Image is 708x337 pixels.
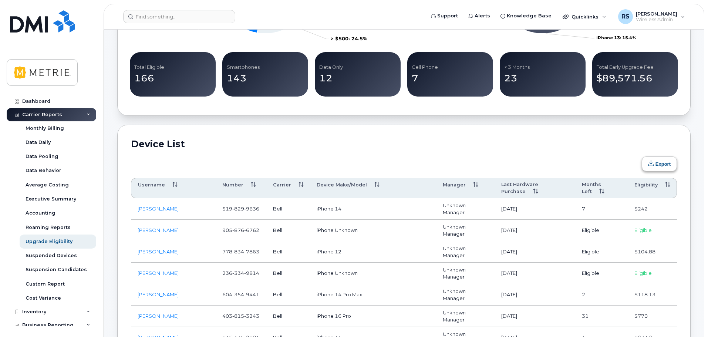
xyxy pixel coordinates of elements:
[495,306,575,327] td: [DATE]
[475,12,490,20] span: Alerts
[232,313,244,319] span: 815
[495,241,575,263] td: [DATE]
[437,12,458,20] span: Support
[575,263,628,284] td: Eligible
[138,313,179,319] a: [PERSON_NAME]
[244,270,259,276] span: 9814
[266,178,310,199] th: Carrier: activate to sort column ascending
[636,11,677,17] span: [PERSON_NAME]
[266,306,310,327] td: Bell
[216,178,266,199] th: Number: activate to sort column ascending
[244,206,259,212] span: 9636
[244,249,259,255] span: 7863
[244,313,259,319] span: 3243
[572,14,599,20] span: Quicklinks
[310,220,436,241] td: iPhone Unknown
[628,198,677,220] td: $242
[597,72,674,85] p: $89,571.56
[412,72,489,85] p: 7
[436,284,495,306] td: Unknown Manager
[504,64,581,71] p: < 3 Months
[227,64,304,71] p: Smartphones
[596,36,636,41] tspan: iPhone 13: 15.4%
[613,9,690,24] div: Rob Smillie
[310,263,436,284] td: iPhone Unknown
[575,198,628,220] td: 7
[436,178,495,199] th: Manager: activate to sort column ascending
[222,270,259,276] span: 236
[575,241,628,263] td: Eligible
[266,198,310,220] td: Bell
[504,72,581,85] p: 23
[232,249,244,255] span: 834
[436,220,495,241] td: Unknown Manager
[436,241,495,263] td: Unknown Manager
[507,12,552,20] span: Knowledge Base
[575,284,628,306] td: 2
[244,227,259,233] span: 6762
[628,220,677,241] td: Eligible
[244,291,259,297] span: 9441
[138,206,179,212] a: [PERSON_NAME]
[436,306,495,327] td: Unknown Manager
[266,263,310,284] td: Bell
[557,9,611,24] div: Quicklinks
[222,291,259,297] span: 604
[123,10,235,23] input: Find something...
[628,178,677,199] th: Eligibility: activate to sort column ascending
[621,12,630,21] span: RS
[134,72,211,85] p: 166
[319,72,396,85] p: 12
[575,306,628,327] td: 31
[575,178,628,199] th: Months Left: activate to sort column ascending
[575,220,628,241] td: Eligible
[232,206,244,212] span: 829
[495,263,575,284] td: [DATE]
[232,227,244,233] span: 876
[426,9,463,23] a: Support
[463,9,495,23] a: Alerts
[266,241,310,263] td: Bell
[331,36,367,42] tspan: > $500: 24.5%
[131,178,216,199] th: Username: activate to sort column ascending
[232,270,244,276] span: 334
[636,17,677,23] span: Wireless Admin
[222,249,259,255] span: 778
[495,198,575,220] td: [DATE]
[495,178,575,199] th: Last Hardware Purchase: activate to sort column ascending
[227,72,304,85] p: 143
[642,156,677,171] button: Export
[138,270,179,276] a: [PERSON_NAME]
[222,227,259,233] span: 905
[310,198,436,220] td: iPhone 14
[222,206,259,212] span: 519
[436,263,495,284] td: Unknown Manager
[628,284,677,306] td: $118.13
[138,291,179,297] a: [PERSON_NAME]
[495,284,575,306] td: [DATE]
[134,64,211,71] p: Total Eligible
[131,138,677,149] h2: Device List
[310,178,436,199] th: Device Make/Model: activate to sort column ascending
[597,64,674,71] p: Total Early Upgrade Fee
[138,249,179,255] a: [PERSON_NAME]
[628,241,677,263] td: $104.88
[310,241,436,263] td: iPhone 12
[495,9,557,23] a: Knowledge Base
[628,263,677,284] td: Eligible
[436,198,495,220] td: Unknown Manager
[310,306,436,327] td: iPhone 16 Pro
[222,313,259,319] span: 403
[266,220,310,241] td: Bell
[412,64,489,71] p: Cell Phone
[310,284,436,306] td: iPhone 14 Pro Max
[232,291,244,297] span: 354
[266,284,310,306] td: Bell
[138,227,179,233] a: [PERSON_NAME]
[495,220,575,241] td: [DATE]
[319,64,396,71] p: Data Only
[628,306,677,327] td: $770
